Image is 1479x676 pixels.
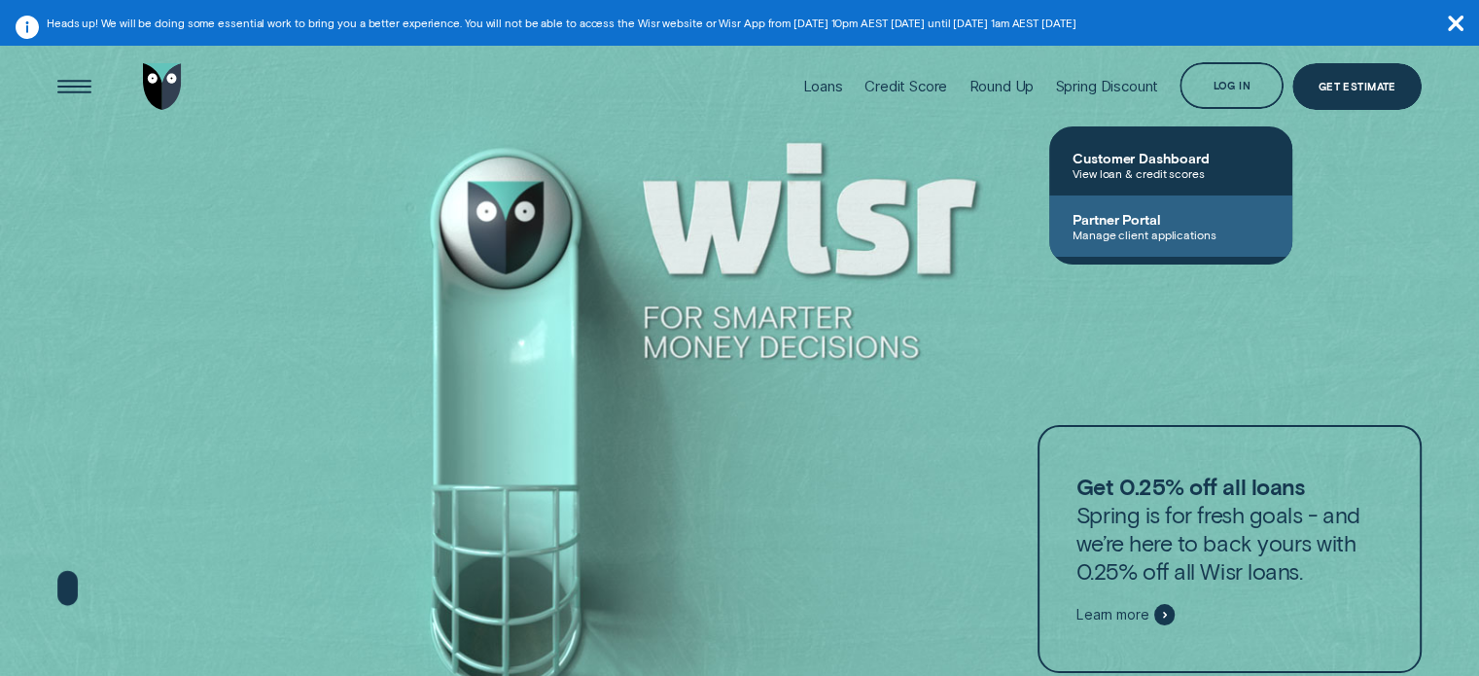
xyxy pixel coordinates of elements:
[1076,473,1304,500] strong: Get 0.25% off all loans
[1076,473,1384,586] p: Spring is for fresh goals - and we’re here to back yours with 0.25% off all Wisr loans.
[1073,150,1269,166] span: Customer Dashboard
[51,63,97,110] button: Open Menu
[1180,62,1284,109] button: Log in
[968,77,1034,95] div: Round Up
[864,77,947,95] div: Credit Score
[1049,134,1292,196] a: Customer DashboardView loan & credit scores
[803,77,843,95] div: Loans
[1049,196,1292,257] a: Partner PortalManage client applications
[1292,63,1422,110] a: Get Estimate
[1073,166,1269,180] span: View loan & credit scores
[143,63,182,110] img: Wisr
[968,35,1034,139] a: Round Up
[1055,77,1158,95] div: Spring Discount
[1073,228,1269,241] span: Manage client applications
[1073,211,1269,228] span: Partner Portal
[1038,425,1423,672] a: Get 0.25% off all loansSpring is for fresh goals - and we’re here to back yours with 0.25% off al...
[1076,606,1149,623] span: Learn more
[864,35,947,139] a: Credit Score
[803,35,843,139] a: Loans
[139,35,186,139] a: Go to home page
[1055,35,1158,139] a: Spring Discount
